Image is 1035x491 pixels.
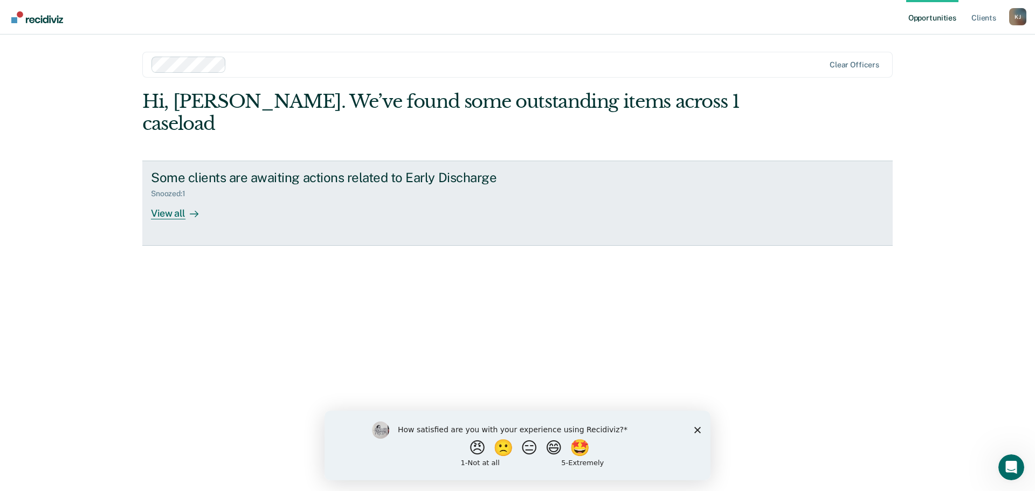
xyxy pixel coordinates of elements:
div: Clear officers [830,60,879,70]
img: Recidiviz [11,11,63,23]
div: Some clients are awaiting actions related to Early Discharge [151,170,529,185]
div: K J [1009,8,1026,25]
div: Hi, [PERSON_NAME]. We’ve found some outstanding items across 1 caseload [142,91,743,135]
div: View all [151,198,211,219]
iframe: Intercom live chat [998,454,1024,480]
button: Profile dropdown button [1009,8,1026,25]
a: Some clients are awaiting actions related to Early DischargeSnoozed:1View all [142,161,893,246]
iframe: Survey by Kim from Recidiviz [325,411,710,480]
div: Snoozed : 1 [151,189,194,198]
